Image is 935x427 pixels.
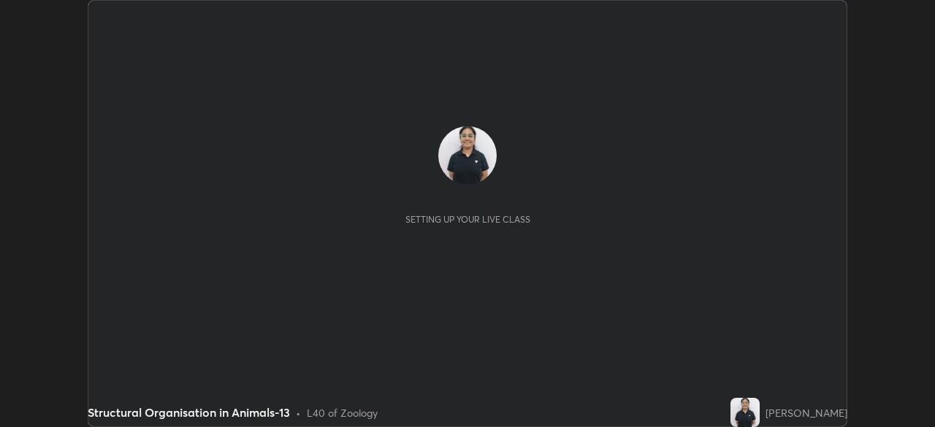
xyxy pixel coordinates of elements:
div: [PERSON_NAME] [766,405,847,420]
div: Structural Organisation in Animals-13 [88,404,290,421]
div: • [296,405,301,420]
img: 11fab85790fd4180b5252a2817086426.jpg [438,126,497,185]
div: Setting up your live class [405,214,530,225]
div: L40 of Zoology [307,405,378,420]
img: 11fab85790fd4180b5252a2817086426.jpg [730,398,760,427]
